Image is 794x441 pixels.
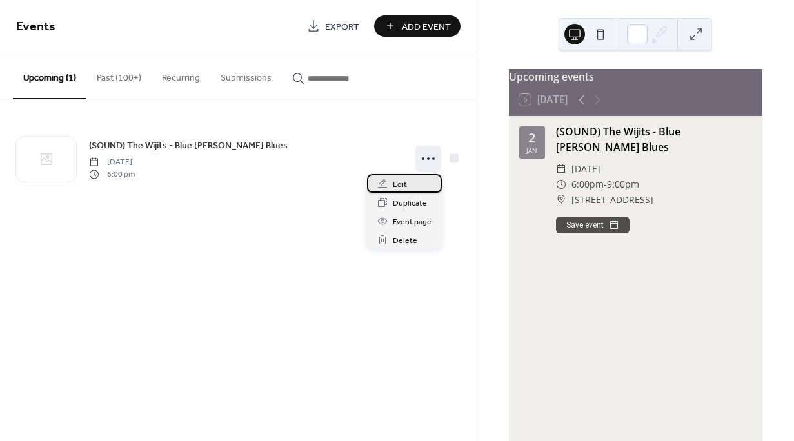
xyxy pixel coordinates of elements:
[325,20,359,34] span: Export
[393,215,432,229] span: Event page
[556,192,566,208] div: ​
[528,132,535,144] div: 2
[13,52,86,99] button: Upcoming (1)
[556,161,566,177] div: ​
[526,147,537,153] div: Jan
[393,234,417,248] span: Delete
[210,52,282,98] button: Submissions
[89,138,288,153] a: (SOUND) The Wijits - Blue [PERSON_NAME] Blues
[571,161,600,177] span: [DATE]
[571,192,653,208] span: [STREET_ADDRESS]
[556,177,566,192] div: ​
[607,177,639,192] span: 9:00pm
[89,168,135,180] span: 6:00 pm
[374,15,461,37] button: Add Event
[393,178,407,191] span: Edit
[89,139,288,153] span: (SOUND) The Wijits - Blue [PERSON_NAME] Blues
[604,177,607,192] span: -
[556,217,630,233] button: Save event
[16,14,55,39] span: Events
[393,197,427,210] span: Duplicate
[556,124,752,155] div: (SOUND) The Wijits - Blue [PERSON_NAME] Blues
[86,52,152,98] button: Past (100+)
[571,177,604,192] span: 6:00pm
[509,69,762,84] div: Upcoming events
[297,15,369,37] a: Export
[152,52,210,98] button: Recurring
[402,20,451,34] span: Add Event
[89,157,135,168] span: [DATE]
